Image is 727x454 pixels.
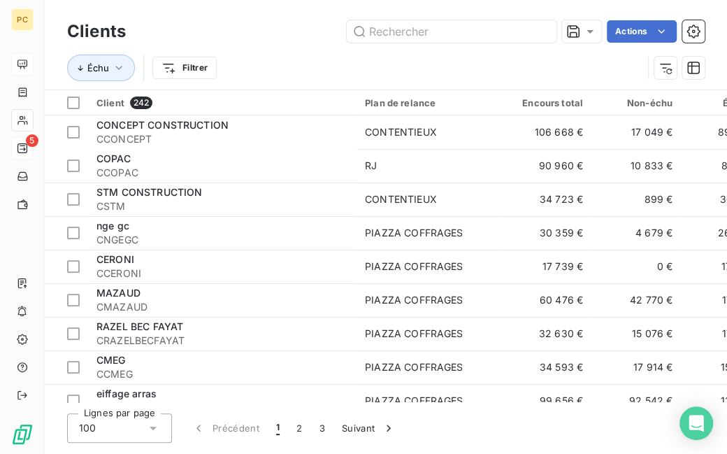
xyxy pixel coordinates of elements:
[502,384,591,418] td: 99 656 €
[365,192,437,206] div: CONTENTIEUX
[365,360,463,374] div: PIAZZA COFFRAGES
[96,354,126,366] span: CMEG
[276,421,280,435] span: 1
[96,287,141,299] span: MAZAUD
[502,350,591,384] td: 34 593 €
[591,350,681,384] td: 17 914 €
[11,8,34,31] div: PC
[96,334,348,348] span: CRAZELBECFAYAT
[152,57,217,79] button: Filtrer
[79,421,96,435] span: 100
[365,226,463,240] div: PIAZZA COFFRAGES
[365,125,437,139] div: CONTENTIEUX
[591,384,681,418] td: 92 542 €
[96,166,348,180] span: CCOPAC
[502,283,591,317] td: 60 476 €
[502,250,591,283] td: 17 739 €
[591,250,681,283] td: 0 €
[96,186,202,198] span: STM CONSTRUCTION
[365,293,463,307] div: PIAZZA COFFRAGES
[502,216,591,250] td: 30 359 €
[96,320,183,332] span: RAZEL BEC FAYAT
[183,413,268,443] button: Précédent
[11,423,34,446] img: Logo LeanPay
[679,406,713,440] div: Open Intercom Messenger
[502,115,591,149] td: 106 668 €
[591,115,681,149] td: 17 049 €
[510,97,583,108] div: Encours total
[591,283,681,317] td: 42 770 €
[502,317,591,350] td: 32 630 €
[591,317,681,350] td: 15 076 €
[96,267,348,281] span: CCERONI
[365,97,494,108] div: Plan de relance
[26,134,38,147] span: 5
[96,220,129,232] span: nge gc
[365,260,463,274] div: PIAZZA COFFRAGES
[502,183,591,216] td: 34 723 €
[96,152,131,164] span: COPAC
[268,413,288,443] button: 1
[288,413,310,443] button: 2
[67,19,126,44] h3: Clients
[333,413,404,443] button: Suivant
[96,388,157,399] span: eiffage arras
[96,233,348,247] span: CNGEGC
[96,300,348,314] span: CMAZAUD
[365,159,377,173] div: RJ
[96,119,229,131] span: CONCEPT CONSTRUCTION
[591,183,681,216] td: 899 €
[347,20,556,43] input: Rechercher
[365,394,463,408] div: PIAZZA COFFRAGES
[600,97,672,108] div: Non-échu
[96,253,134,265] span: CERONI
[67,55,135,81] button: Échu
[96,132,348,146] span: CCONCEPT
[96,367,348,381] span: CCMEG
[96,97,124,108] span: Client
[311,413,333,443] button: 3
[365,327,463,341] div: PIAZZA COFFRAGES
[96,199,348,213] span: CSTM
[87,62,109,73] span: Échu
[96,401,348,415] span: CEIFFARRAS
[607,20,677,43] button: Actions
[502,149,591,183] td: 90 960 €
[591,216,681,250] td: 4 679 €
[130,97,152,109] span: 242
[591,149,681,183] td: 10 833 €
